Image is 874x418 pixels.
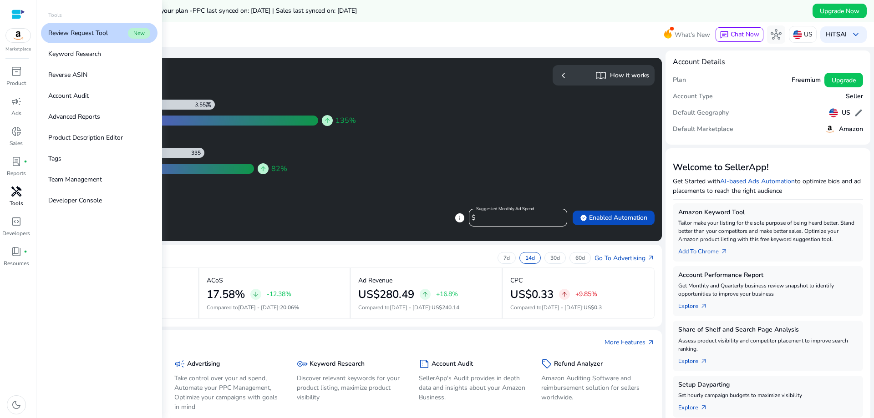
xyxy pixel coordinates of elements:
span: fiber_manual_record [24,250,27,253]
a: Explorearrow_outward [678,353,715,366]
span: Upgrade [832,76,856,85]
p: Compared to : [510,303,647,312]
p: +16.8% [436,291,458,297]
p: 7d [503,254,510,262]
span: arrow_outward [647,339,655,346]
h5: Amazon Keyword Tool [678,209,858,217]
mat-label: Suggested Monthly Ad Spend [476,206,534,212]
h4: Account Details [673,58,725,66]
span: [DATE] - [DATE] [238,304,279,311]
span: Chat Now [731,30,759,39]
p: Tags [48,154,61,163]
b: TSAI [832,30,847,39]
p: ACoS [207,276,223,285]
img: us.svg [793,30,802,39]
p: Discover relevant keywords for your product listing, maximize product visibility [297,373,406,402]
h5: US [842,109,850,117]
span: $ [472,213,475,222]
h5: Seller [846,93,863,101]
p: Reports [7,169,26,177]
span: fiber_manual_record [24,160,27,163]
h3: Welcome to SellerApp! [673,162,863,173]
p: Assess product visibility and competitor placement to improve search ranking. [678,337,858,353]
h5: Freemium [792,76,821,84]
h5: Plan [673,76,686,84]
p: -12.38% [267,291,291,297]
h5: Share of Shelf and Search Page Analysis [678,326,858,334]
span: Upgrade Now [820,6,859,16]
h2: US$280.49 [358,288,414,301]
p: Resources [4,259,29,267]
button: hub [767,25,785,44]
h5: Data syncs run less frequently on your plan - [60,7,357,15]
p: Keyword Research [48,49,101,59]
h5: Account Performance Report [678,272,858,279]
p: Tailor make your listing for the sole purpose of being heard better. Stand better than your compe... [678,219,858,243]
p: +9.85% [575,291,597,297]
a: Go To Advertisingarrow_outward [595,253,655,263]
h5: Account Audit [432,360,473,368]
span: arrow_outward [700,302,707,310]
p: Amazon Auditing Software and reimbursement solution for sellers worldwide. [541,373,650,402]
span: keyboard_arrow_down [850,29,861,40]
span: sell [541,358,552,369]
span: arrow_upward [561,291,568,298]
span: book_4 [11,246,22,257]
span: arrow_outward [700,358,707,365]
h2: 17.58% [207,288,245,301]
span: PPC last synced on: [DATE] | Sales last synced on: [DATE] [193,6,357,15]
button: Upgrade [824,73,863,87]
h5: Advertising [187,360,220,368]
p: Advanced Reports [48,112,100,121]
span: [DATE] - [DATE] [542,304,582,311]
p: Tools [48,11,62,19]
span: verified [580,214,587,222]
span: dark_mode [11,399,22,410]
p: Account Audit [48,91,89,101]
p: Set hourly campaign budgets to maximize visibility [678,391,858,399]
p: Ads [11,109,21,117]
span: code_blocks [11,216,22,227]
span: key [297,358,308,369]
span: summarize [419,358,430,369]
span: arrow_upward [259,165,267,172]
span: campaign [11,96,22,107]
a: Explorearrow_outward [678,399,715,412]
span: arrow_downward [252,291,259,298]
p: Take control over your ad spend, Automate your PPC Management, Optimize your campaigns with goals... [174,373,283,412]
span: arrow_outward [647,254,655,262]
div: 3.55萬 [195,101,215,108]
a: Add To Chrome [678,243,735,256]
p: Compared to : [358,303,494,312]
h5: Default Geography [673,109,729,117]
img: amazon.svg [6,29,30,42]
span: import_contacts [595,70,606,81]
p: Compared to : [207,303,343,312]
h2: US$0.33 [510,288,554,301]
img: amazon.svg [824,124,835,135]
a: More Featuresarrow_outward [605,337,655,347]
p: Get Started with to optimize bids and ad placements to reach the right audience [673,176,863,196]
span: hub [771,29,782,40]
button: Upgrade Now [813,4,867,18]
p: Reverse ASIN [48,70,87,80]
h5: Account Type [673,93,713,101]
button: chatChat Now [716,27,763,42]
h5: Amazon [839,126,863,133]
span: arrow_outward [700,404,707,411]
span: handyman [11,186,22,197]
p: US [804,26,813,42]
h4: Forecasted Monthly Growth [47,78,347,87]
p: Marketplace [5,46,31,53]
p: 60d [575,254,585,262]
h5: Setup Dayparting [678,381,858,389]
a: Explorearrow_outward [678,298,715,311]
h3: Automation Suggestion [47,65,347,76]
h5: Keyword Research [310,360,365,368]
span: lab_profile [11,156,22,167]
p: Tools [10,199,23,207]
span: donut_small [11,126,22,137]
span: arrow_upward [324,117,331,124]
p: Developers [2,229,30,237]
span: [DATE] - [DATE] [390,304,430,311]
